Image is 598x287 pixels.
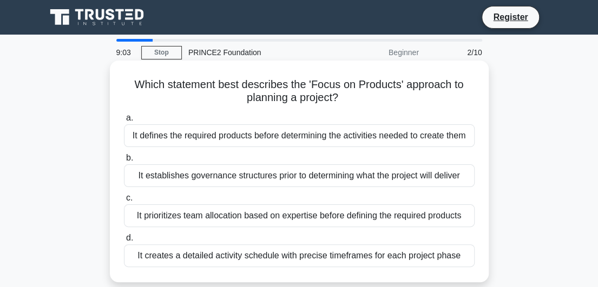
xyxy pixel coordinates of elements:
[126,113,133,122] span: a.
[126,193,133,202] span: c.
[124,164,475,187] div: It establishes governance structures prior to determining what the project will deliver
[124,124,475,147] div: It defines the required products before determining the activities needed to create them
[331,42,425,63] div: Beginner
[110,42,141,63] div: 9:03
[124,204,475,227] div: It prioritizes team allocation based on expertise before defining the required products
[487,10,534,24] a: Register
[126,153,133,162] span: b.
[124,244,475,267] div: It creates a detailed activity schedule with precise timeframes for each project phase
[126,233,133,242] span: d.
[141,46,182,59] a: Stop
[123,78,476,105] h5: Which statement best describes the 'Focus on Products' approach to planning a project?
[425,42,489,63] div: 2/10
[182,42,331,63] div: PRINCE2 Foundation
